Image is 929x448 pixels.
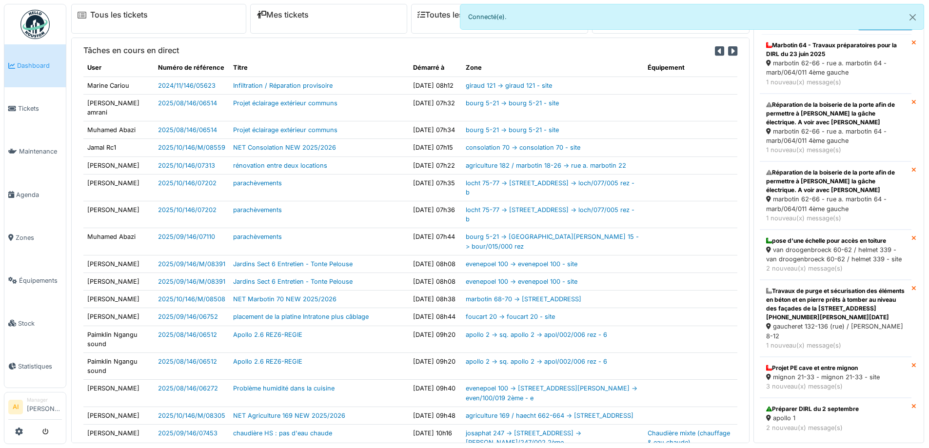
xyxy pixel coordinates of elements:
a: Jardins Sect 6 Entretien - Tonte Pelouse [233,260,353,268]
a: Dashboard [4,44,66,87]
td: [DATE] 08h44 [409,308,462,326]
td: [PERSON_NAME] [83,255,154,273]
a: Préparer DIRL du 2 septembre apollo 1 2 nouveau(x) message(s) [760,398,911,439]
td: [DATE] 08h08 [409,255,462,273]
div: Réparation de la boiserie de la porte afin de permettre à [PERSON_NAME] la gâche électrique. A vo... [766,100,905,127]
span: Tickets [18,104,62,113]
li: [PERSON_NAME] [27,396,62,417]
a: 2025/08/146/06514 [158,99,217,107]
div: 2 nouveau(x) message(s) [766,264,905,273]
a: Travaux de purge et sécurisation des éléments en béton et en pierre prêts à tomber au niveau des ... [760,280,911,357]
a: Agenda [4,173,66,216]
a: NET Agriculture 169 NEW 2025/2026 [233,412,345,419]
a: chaudière HS : pas d'eau chaude [233,429,332,437]
div: 3 nouveau(x) message(s) [766,382,905,391]
span: Dashboard [17,61,62,70]
a: Chaudière mixte (chauffage & eau chaude) [648,429,730,446]
div: marbotin 62-66 - rue a. marbotin 64 - marb/064/011 4ème gauche [766,127,905,145]
a: 2025/10/146/M/08305 [158,412,225,419]
a: locht 75-77 -> [STREET_ADDRESS] -> loch/077/005 rez - b [466,179,634,196]
a: apollo 2 -> sq. apollo 2 -> apol/002/006 rez - 6 [466,358,607,365]
a: Tous les tickets [90,10,148,19]
a: giraud 121 -> giraud 121 - site [466,82,552,89]
td: [PERSON_NAME] [83,308,154,326]
a: agriculture 169 / haecht 662-664 -> [STREET_ADDRESS] [466,412,633,419]
a: 2025/10/146/M/08559 [158,144,225,151]
a: bourg 5-21 -> bourg 5-21 - site [466,126,559,134]
a: Problème humidité dans la cuisine [233,385,335,392]
td: Muhamed Abazi [83,228,154,255]
a: Infiltration / Réparation provisoire [233,82,333,89]
div: 2 nouveau(x) message(s) [766,423,905,432]
a: Apollo 2.6 REZ6-REGIE [233,331,302,338]
td: [DATE] 07h44 [409,228,462,255]
a: evenepoel 100 -> evenepoel 100 - site [466,278,577,285]
div: 1 nouveau(x) message(s) [766,214,905,223]
a: placement de la platine Intratone plus câblage [233,313,369,320]
div: Projet PE cave et entre mignon [766,364,905,372]
span: translation missing: fr.shared.user [87,64,101,71]
div: marbotin 62-66 - rue a. marbotin 64 - marb/064/011 4ème gauche [766,195,905,213]
div: 1 nouveau(x) message(s) [766,341,905,350]
a: apollo 2 -> sq. apollo 2 -> apol/002/006 rez - 6 [466,331,607,338]
td: [PERSON_NAME] amrani [83,94,154,121]
div: Marbotin 64 - Travaux préparatoires pour la DIRL du 23 juin 2025 [766,41,905,58]
a: Mes tickets [257,10,309,19]
a: foucart 20 -> foucart 20 - site [466,313,555,320]
a: 2025/08/146/06512 [158,358,217,365]
a: 2025/10/146/M/08508 [158,295,225,303]
a: pose d'une échelle pour accès en toiture van droogenbroeck 60-62 / helmet 339 - van droogenbroeck... [760,230,911,280]
a: Réparation de la boiserie de la porte afin de permettre à [PERSON_NAME] la gâche électrique. A vo... [760,94,911,162]
div: van droogenbroeck 60-62 / helmet 339 - van droogenbroeck 60-62 / helmet 339 - site [766,245,905,264]
div: apollo 1 [766,413,905,423]
td: [PERSON_NAME] [83,201,154,228]
a: 2025/09/146/M/08391 [158,278,225,285]
td: [PERSON_NAME] [83,380,154,407]
a: 2024/11/146/05623 [158,82,216,89]
td: [DATE] 07h36 [409,201,462,228]
a: 2025/10/146/07202 [158,179,217,187]
td: [DATE] 08h12 [409,77,462,94]
a: josaphat 247 -> [STREET_ADDRESS] -> [PERSON_NAME]/247/002 2ème [466,429,581,446]
a: 2025/08/146/06512 [158,331,217,338]
a: 2025/08/146/06272 [158,385,218,392]
a: Toutes les tâches [417,10,490,19]
a: Réparation de la boiserie de la porte afin de permettre à [PERSON_NAME] la gâche électrique. A vo... [760,161,911,230]
a: Apollo 2.6 REZ6-REGIE [233,358,302,365]
td: [PERSON_NAME] [83,273,154,291]
a: Tickets [4,87,66,130]
a: parachèvements [233,206,282,214]
td: [DATE] 07h35 [409,174,462,201]
td: [DATE] 09h48 [409,407,462,424]
div: gaucheret 132-136 (rue) / [PERSON_NAME] 8-12 [766,322,905,340]
td: [DATE] 09h20 [409,326,462,352]
a: Projet PE cave et entre mignon mignon 21-33 - mignon 21-33 - site 3 nouveau(x) message(s) [760,357,911,398]
a: bourg 5-21 -> bourg 5-21 - site [466,99,559,107]
td: [DATE] 09h20 [409,352,462,379]
a: Marbotin 64 - Travaux préparatoires pour la DIRL du 23 juin 2025 marbotin 62-66 - rue a. marbotin... [760,34,911,94]
a: 2025/10/146/07202 [158,206,217,214]
div: pose d'une échelle pour accès en toiture [766,236,905,245]
button: Close [902,4,924,30]
img: Badge_color-CXgf-gQk.svg [20,10,50,39]
th: Démarré à [409,59,462,77]
a: consolation 70 -> consolation 70 - site [466,144,580,151]
td: [DATE] 09h40 [409,380,462,407]
td: [DATE] 07h32 [409,94,462,121]
a: 2025/08/146/06514 [158,126,217,134]
td: Marine Cariou [83,77,154,94]
a: parachèvements [233,179,282,187]
th: Équipement [644,59,737,77]
td: [DATE] 07h22 [409,156,462,174]
td: [PERSON_NAME] [83,156,154,174]
td: Muhamed Abazi [83,121,154,139]
span: Équipements [19,276,62,285]
span: Statistiques [18,362,62,371]
h6: Tâches en cours en direct [83,46,179,55]
a: NET Consolation NEW 2025/2026 [233,144,336,151]
div: Préparer DIRL du 2 septembre [766,405,905,413]
td: [PERSON_NAME] [83,174,154,201]
a: bourg 5-21 -> [GEOGRAPHIC_DATA][PERSON_NAME] 15 -> bour/015/000 rez [466,233,639,250]
a: 2025/09/146/07110 [158,233,215,240]
td: [PERSON_NAME] [83,291,154,308]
